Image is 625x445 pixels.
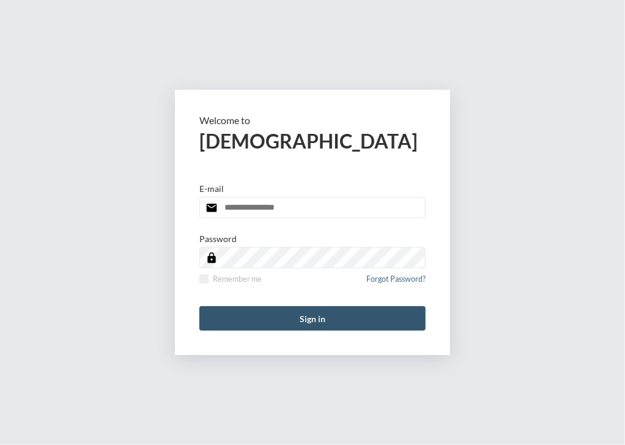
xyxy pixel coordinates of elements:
p: Welcome to [199,114,426,126]
a: Forgot Password? [366,274,426,291]
p: E-mail [199,183,224,194]
h2: [DEMOGRAPHIC_DATA] [199,129,426,153]
label: Remember me [199,274,262,284]
p: Password [199,234,237,244]
button: Sign in [199,306,426,331]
